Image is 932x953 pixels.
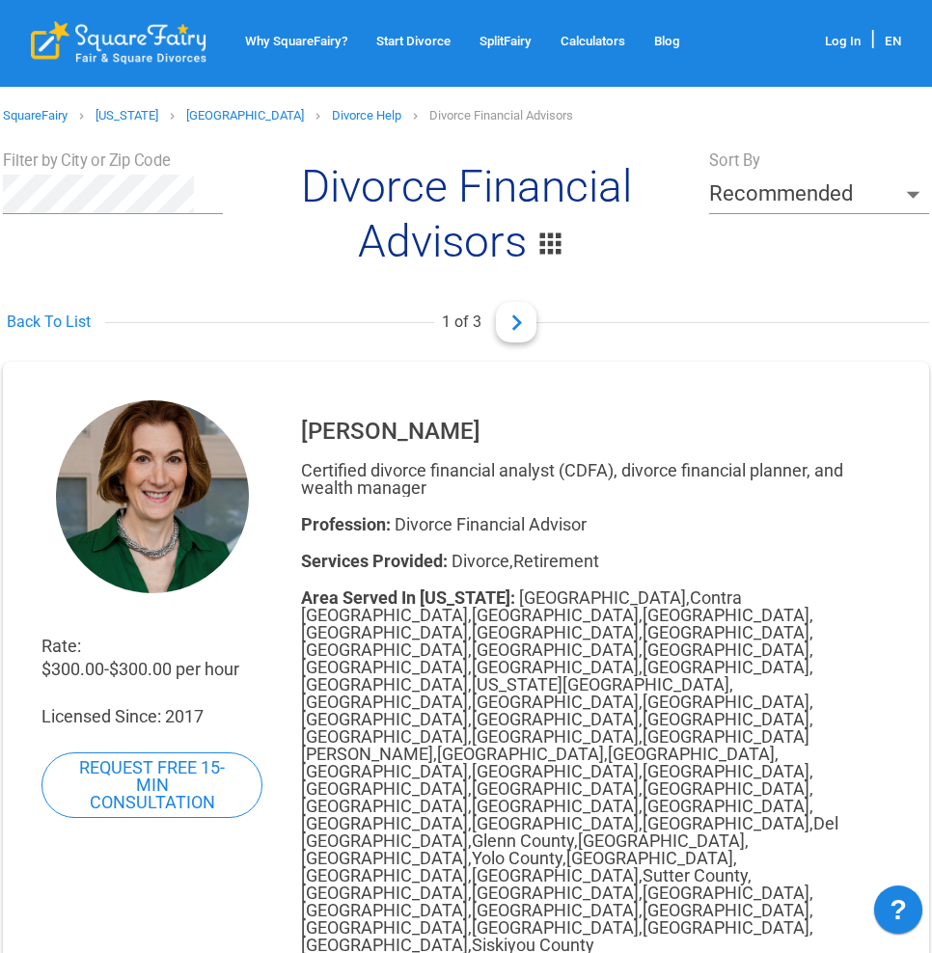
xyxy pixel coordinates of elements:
[643,640,813,660] span: [GEOGRAPHIC_DATA] ,
[301,796,472,816] span: [GEOGRAPHIC_DATA] ,
[31,21,206,65] div: SquareFairy Logo
[465,31,546,53] a: SplitFairy
[231,31,362,53] a: Why SquareFairy?
[643,657,813,677] span: [GEOGRAPHIC_DATA] ,
[643,622,813,642] span: [GEOGRAPHIC_DATA] ,
[825,34,861,48] a: Log In
[472,640,643,660] span: [GEOGRAPHIC_DATA] ,
[472,657,643,677] span: [GEOGRAPHIC_DATA] ,
[709,150,760,173] label: Sort By
[301,848,472,868] span: [GEOGRAPHIC_DATA] ,
[472,674,733,694] span: [US_STATE][GEOGRAPHIC_DATA] ,
[472,778,643,799] span: [GEOGRAPHIC_DATA] ,
[864,876,932,953] iframe: JSD widget
[472,900,643,920] span: [GEOGRAPHIC_DATA] ,
[301,622,472,642] span: [GEOGRAPHIC_DATA] ,
[301,917,472,938] span: [GEOGRAPHIC_DATA] ,
[472,830,578,851] span: Glenn County ,
[301,674,472,694] span: [GEOGRAPHIC_DATA] ,
[301,516,891,533] div: Divorce Financial Advisor
[301,420,891,443] div: [PERSON_NAME]
[608,744,779,764] span: [GEOGRAPHIC_DATA] ,
[643,917,813,938] span: [GEOGRAPHIC_DATA] ,
[3,108,68,123] a: SquareFairy
[513,551,599,571] span: Retirement
[643,761,813,781] span: [GEOGRAPHIC_DATA] ,
[301,813,472,833] span: [GEOGRAPHIC_DATA] ,
[41,752,262,818] a: Request Free 15-min Consultation
[96,108,158,123] a: [US_STATE]
[301,726,809,764] span: [GEOGRAPHIC_DATA][PERSON_NAME] ,
[301,709,472,729] span: [GEOGRAPHIC_DATA] ,
[301,761,472,781] span: [GEOGRAPHIC_DATA] ,
[472,692,643,712] span: [GEOGRAPHIC_DATA] ,
[643,605,813,625] span: [GEOGRAPHIC_DATA] ,
[3,150,171,173] label: Filter by City or Zip Code
[643,778,813,799] span: [GEOGRAPHIC_DATA] ,
[301,900,472,920] span: [GEOGRAPHIC_DATA] ,
[472,726,643,747] span: [GEOGRAPHIC_DATA] ,
[472,917,643,938] span: [GEOGRAPHIC_DATA] ,
[640,31,695,53] a: Blog
[578,830,749,851] span: [GEOGRAPHIC_DATA] ,
[566,848,737,868] span: [GEOGRAPHIC_DATA] ,
[301,640,472,660] span: [GEOGRAPHIC_DATA] ,
[452,551,513,571] span: Divorce ,
[301,813,838,851] span: Del [GEOGRAPHIC_DATA] ,
[41,636,81,656] span: Rate:
[437,744,608,764] span: [GEOGRAPHIC_DATA] ,
[41,635,262,681] div: $300.00 - $300.00 per hour
[643,900,813,920] span: [GEOGRAPHIC_DATA] ,
[41,705,262,728] div: 2017
[472,622,643,642] span: [GEOGRAPHIC_DATA] ,
[41,706,161,726] span: Licensed Since:
[429,101,573,130] p: Divorce Financial Advisors
[301,726,472,747] span: [GEOGRAPHIC_DATA] ,
[643,865,752,885] span: Sutter County ,
[362,31,465,53] a: Start Divorce
[472,796,643,816] span: [GEOGRAPHIC_DATA] ,
[472,865,643,885] span: [GEOGRAPHIC_DATA] ,
[472,709,643,729] span: [GEOGRAPHIC_DATA] ,
[643,796,813,816] span: [GEOGRAPHIC_DATA] ,
[546,31,640,53] a: Calculators
[332,108,401,123] a: Divorce Help
[301,657,472,677] span: [GEOGRAPHIC_DATA] ,
[301,778,472,799] span: [GEOGRAPHIC_DATA] ,
[885,29,901,53] div: EN
[301,514,391,534] span: Profession:
[301,462,891,497] div: Certified divorce financial analyst (CDFA), divorce financial planner, and wealth manager
[56,400,249,593] img: 1720585791361_EXPERT_PROFILE_PHOTO.jpg
[643,883,813,903] span: [GEOGRAPHIC_DATA] ,
[301,551,448,571] span: Services Provided:
[643,813,813,833] span: [GEOGRAPHIC_DATA] ,
[301,865,472,885] span: [GEOGRAPHIC_DATA] ,
[301,587,742,625] span: Contra [GEOGRAPHIC_DATA] ,
[709,175,929,214] div: Recommended
[643,692,813,712] span: [GEOGRAPHIC_DATA] ,
[472,813,643,833] span: [GEOGRAPHIC_DATA] ,
[472,848,566,868] span: Yolo County ,
[186,108,304,123] a: [GEOGRAPHIC_DATA]
[519,587,690,608] span: [GEOGRAPHIC_DATA] ,
[861,26,885,50] span: |
[643,709,813,729] span: [GEOGRAPHIC_DATA] ,
[301,883,472,903] span: [GEOGRAPHIC_DATA] ,
[472,605,643,625] span: [GEOGRAPHIC_DATA] ,
[301,587,515,608] span: Area Served In [US_STATE]:
[472,761,643,781] span: [GEOGRAPHIC_DATA] ,
[238,159,694,269] h1: Divorce Financial Advisors
[301,692,472,712] span: [GEOGRAPHIC_DATA] ,
[472,883,643,903] span: [GEOGRAPHIC_DATA] ,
